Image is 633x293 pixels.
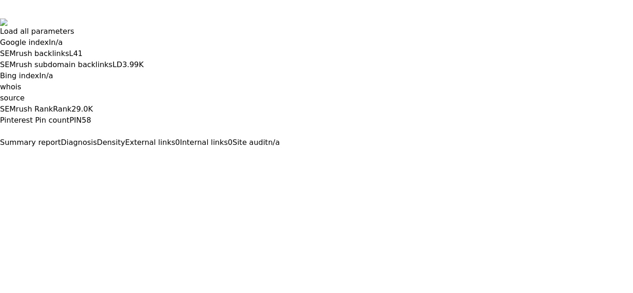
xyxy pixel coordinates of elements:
a: 29.0K [71,105,93,113]
span: Rank [53,105,71,113]
span: Density [97,138,125,147]
span: I [39,71,42,80]
a: n/a [41,71,53,80]
span: 0 [175,138,180,147]
span: External links [125,138,175,147]
span: I [49,38,51,47]
a: 41 [73,49,82,58]
span: Diagnosis [61,138,97,147]
a: 3.99K [122,60,144,69]
span: Internal links [180,138,228,147]
a: n/a [51,38,63,47]
span: L [69,49,73,58]
span: n/a [268,138,279,147]
a: Site auditn/a [233,138,280,147]
span: Site audit [233,138,268,147]
a: 58 [82,116,91,125]
span: PIN [70,116,82,125]
span: LD [113,60,122,69]
span: 0 [228,138,233,147]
